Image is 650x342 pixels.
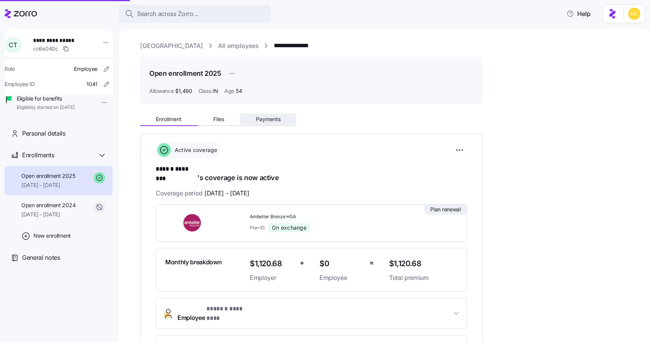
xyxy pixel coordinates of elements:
span: Ambetter Bronze HSA [250,214,383,220]
span: $1,120.68 [250,257,294,270]
span: Enrollments [22,150,54,160]
span: Files [213,117,224,122]
span: [DATE] - [DATE] [204,189,249,198]
span: Payments [256,117,281,122]
span: Enrollment [156,117,182,122]
span: [DATE] - [DATE] [21,211,75,218]
span: cc6e040c [33,45,58,53]
span: Help [567,9,591,18]
span: Search across Zorro... [137,9,199,19]
span: + [300,257,304,268]
span: Class [198,87,211,95]
span: Eligible for benefits [17,95,75,102]
span: Employer [250,273,294,283]
span: Open enrollment 2024 [21,201,75,209]
img: e03b911e832a6112bf72643c5874f8d8 [628,8,640,20]
a: [GEOGRAPHIC_DATA] [140,41,203,51]
span: $1,490 [175,87,192,95]
span: [DATE] - [DATE] [21,181,75,189]
span: Eligibility started on [DATE] [17,104,75,111]
span: Total premium [389,273,458,283]
span: Allowance [149,87,174,95]
img: Ambetter [165,214,220,232]
h1: 's coverage is now active [156,165,467,182]
span: IN [212,87,218,95]
h1: Open enrollment 2025 [149,69,221,78]
span: Monthly breakdown [165,257,222,267]
span: On exchange [272,224,307,231]
span: = [369,257,374,268]
span: 1041 [86,80,97,88]
span: Coverage period [156,189,249,198]
span: $0 [319,257,363,270]
span: Employee [319,273,363,283]
span: New enrollment [34,232,71,240]
span: Active coverage [172,146,217,154]
span: Personal details [22,129,65,138]
span: Plan renewal [430,206,461,213]
span: Open enrollment 2025 [21,172,75,180]
button: Search across Zorro... [119,5,271,23]
span: Employee [177,304,251,323]
button: Help [561,6,597,21]
span: Employee ID [5,80,35,88]
span: 54 [236,87,242,95]
span: Employee [74,65,97,73]
a: All employees [218,41,259,51]
span: C T [9,42,17,48]
span: Plan ID: [250,224,265,231]
span: General notes [22,253,60,262]
span: Age [224,87,234,95]
span: $1,120.68 [389,257,458,270]
span: Role [5,65,15,73]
